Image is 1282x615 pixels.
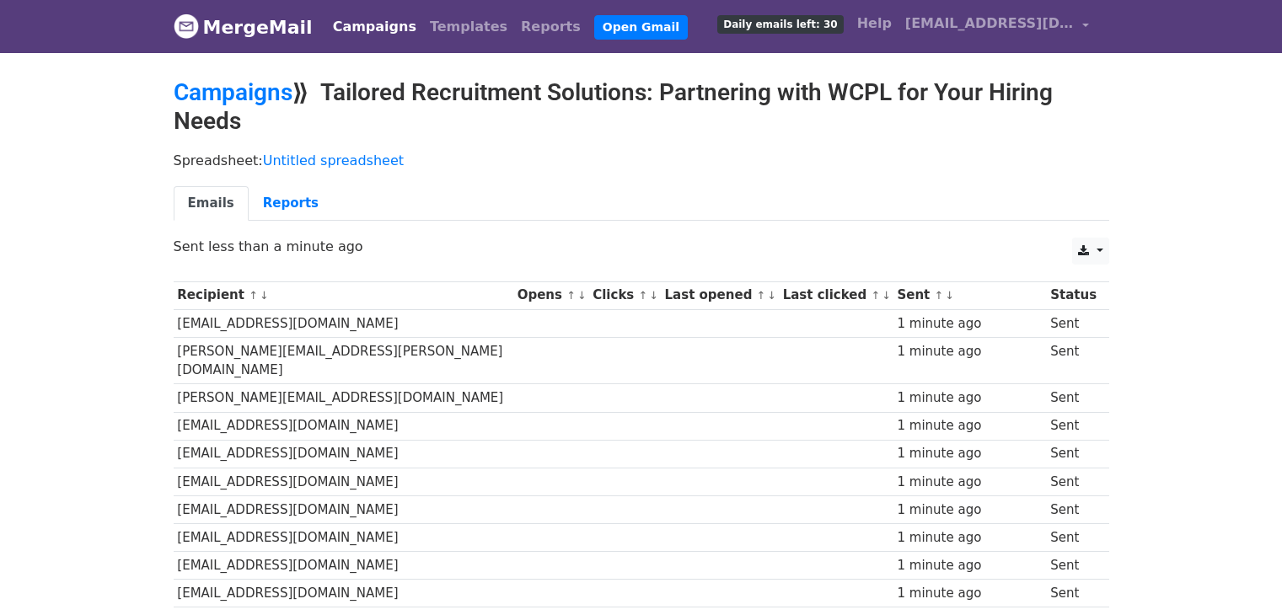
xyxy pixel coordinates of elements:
[649,289,658,302] a: ↓
[174,9,313,45] a: MergeMail
[174,468,513,495] td: [EMAIL_ADDRESS][DOMAIN_NAME]
[897,584,1042,603] div: 1 minute ago
[326,10,423,44] a: Campaigns
[1046,440,1100,468] td: Sent
[174,523,513,551] td: [EMAIL_ADDRESS][DOMAIN_NAME]
[1046,309,1100,337] td: Sent
[174,580,513,607] td: [EMAIL_ADDRESS][DOMAIN_NAME]
[897,342,1042,361] div: 1 minute ago
[717,15,843,34] span: Daily emails left: 30
[897,388,1042,408] div: 1 minute ago
[174,78,292,106] a: Campaigns
[897,500,1042,520] div: 1 minute ago
[893,281,1047,309] th: Sent
[1046,495,1100,523] td: Sent
[249,289,258,302] a: ↑
[935,289,944,302] a: ↑
[174,495,513,523] td: [EMAIL_ADDRESS][DOMAIN_NAME]
[1046,523,1100,551] td: Sent
[897,556,1042,575] div: 1 minute ago
[882,289,891,302] a: ↓
[767,289,776,302] a: ↓
[945,289,954,302] a: ↓
[757,289,766,302] a: ↑
[514,10,587,44] a: Reports
[174,384,513,412] td: [PERSON_NAME][EMAIL_ADDRESS][DOMAIN_NAME]
[588,281,660,309] th: Clicks
[423,10,514,44] a: Templates
[897,444,1042,463] div: 1 minute ago
[249,186,333,221] a: Reports
[513,281,589,309] th: Opens
[897,528,1042,548] div: 1 minute ago
[174,281,513,309] th: Recipient
[1046,580,1100,607] td: Sent
[566,289,576,302] a: ↑
[174,337,513,384] td: [PERSON_NAME][EMAIL_ADDRESS][PERSON_NAME][DOMAIN_NAME]
[1046,281,1100,309] th: Status
[871,289,880,302] a: ↑
[174,552,513,580] td: [EMAIL_ADDRESS][DOMAIN_NAME]
[577,289,587,302] a: ↓
[174,412,513,440] td: [EMAIL_ADDRESS][DOMAIN_NAME]
[174,238,1109,255] p: Sent less than a minute ago
[174,78,1109,135] h2: ⟫ Tailored Recruitment Solutions: Partnering with WCPL for Your Hiring Needs
[711,7,850,40] a: Daily emails left: 30
[174,13,199,39] img: MergeMail logo
[1046,412,1100,440] td: Sent
[905,13,1074,34] span: [EMAIL_ADDRESS][DOMAIN_NAME]
[260,289,269,302] a: ↓
[174,440,513,468] td: [EMAIL_ADDRESS][DOMAIN_NAME]
[174,152,1109,169] p: Spreadsheet:
[897,416,1042,436] div: 1 minute ago
[661,281,779,309] th: Last opened
[174,186,249,221] a: Emails
[174,309,513,337] td: [EMAIL_ADDRESS][DOMAIN_NAME]
[897,314,1042,334] div: 1 minute ago
[1046,384,1100,412] td: Sent
[850,7,898,40] a: Help
[639,289,648,302] a: ↑
[898,7,1096,46] a: [EMAIL_ADDRESS][DOMAIN_NAME]
[594,15,688,40] a: Open Gmail
[1046,468,1100,495] td: Sent
[1046,337,1100,384] td: Sent
[897,473,1042,492] div: 1 minute ago
[779,281,893,309] th: Last clicked
[263,152,404,168] a: Untitled spreadsheet
[1046,552,1100,580] td: Sent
